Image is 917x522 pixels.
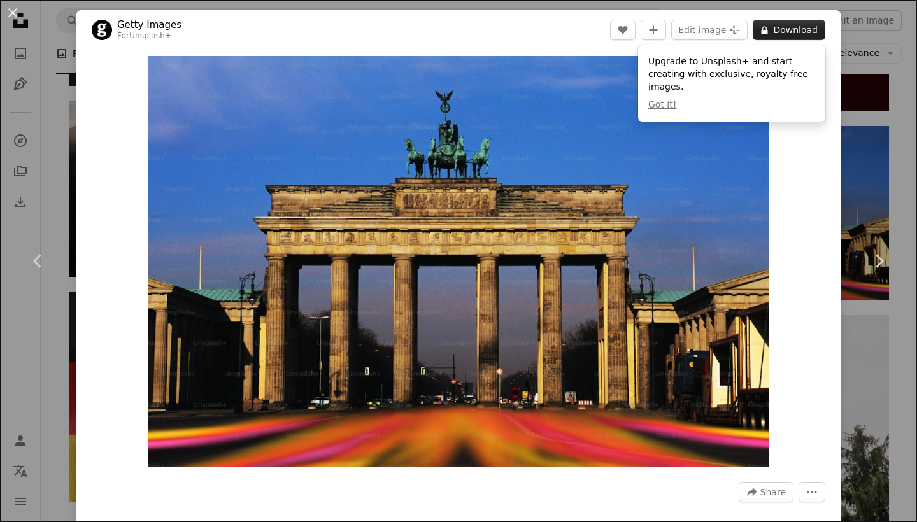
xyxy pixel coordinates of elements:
[799,482,825,502] button: More Actions
[148,56,769,467] img: a very tall building with a statue on top of it
[610,20,636,40] button: Like
[117,31,181,41] div: For
[760,483,786,502] span: Share
[753,20,825,40] button: Download
[129,31,171,40] a: Unsplash+
[671,20,748,40] button: Edit image
[638,45,825,122] div: Upgrade to Unsplash+ and start creating with exclusive, royalty-free images.
[739,482,793,502] button: Share this image
[148,56,769,467] button: Zoom in on this image
[117,18,181,31] a: Getty Images
[92,20,112,40] img: Go to Getty Images's profile
[641,20,666,40] button: Add to Collection
[648,99,676,111] button: Got it!
[841,200,917,322] a: Next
